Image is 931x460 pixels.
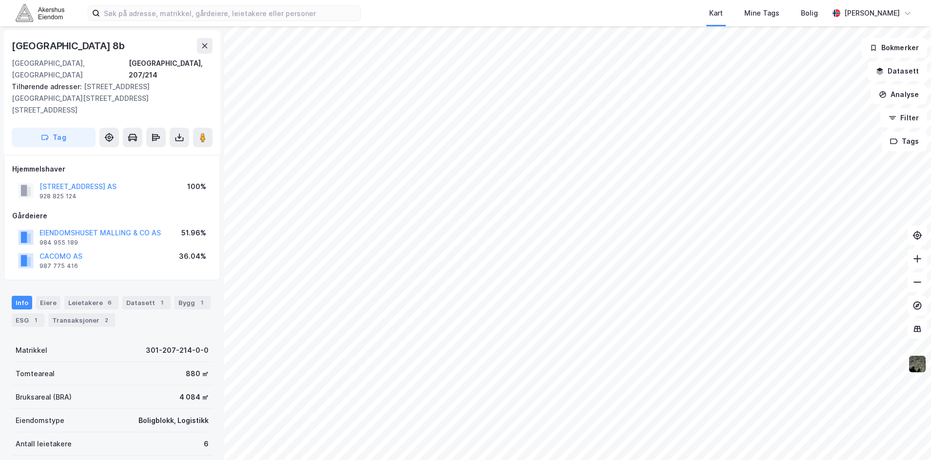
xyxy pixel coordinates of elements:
[186,368,209,380] div: 880 ㎡
[744,7,779,19] div: Mine Tags
[12,163,212,175] div: Hjemmelshaver
[16,4,64,21] img: akershus-eiendom-logo.9091f326c980b4bce74ccdd9f866810c.svg
[179,391,209,403] div: 4 084 ㎡
[101,315,111,325] div: 2
[31,315,40,325] div: 1
[880,108,927,128] button: Filter
[12,81,205,116] div: [STREET_ADDRESS][GEOGRAPHIC_DATA][STREET_ADDRESS][STREET_ADDRESS]
[12,82,84,91] span: Tilhørende adresser:
[36,296,60,309] div: Eiere
[16,391,72,403] div: Bruksareal (BRA)
[12,128,96,147] button: Tag
[12,38,127,54] div: [GEOGRAPHIC_DATA] 8b
[12,313,44,327] div: ESG
[197,298,207,307] div: 1
[882,132,927,151] button: Tags
[129,57,213,81] div: [GEOGRAPHIC_DATA], 207/214
[157,298,167,307] div: 1
[39,262,78,270] div: 987 775 416
[138,415,209,426] div: Boligblokk, Logistikk
[122,296,171,309] div: Datasett
[16,415,64,426] div: Eiendomstype
[39,192,77,200] div: 928 825 124
[100,6,360,20] input: Søk på adresse, matrikkel, gårdeiere, leietakere eller personer
[204,438,209,450] div: 6
[39,239,78,247] div: 984 955 189
[12,210,212,222] div: Gårdeiere
[187,181,206,192] div: 100%
[16,345,47,356] div: Matrikkel
[146,345,209,356] div: 301-207-214-0-0
[175,296,211,309] div: Bygg
[709,7,723,19] div: Kart
[801,7,818,19] div: Bolig
[105,298,115,307] div: 6
[871,85,927,104] button: Analyse
[908,355,927,373] img: 9k=
[12,57,129,81] div: [GEOGRAPHIC_DATA], [GEOGRAPHIC_DATA]
[16,438,72,450] div: Antall leietakere
[861,38,927,57] button: Bokmerker
[179,250,206,262] div: 36.04%
[181,227,206,239] div: 51.96%
[882,413,931,460] iframe: Chat Widget
[64,296,118,309] div: Leietakere
[868,61,927,81] button: Datasett
[16,368,55,380] div: Tomteareal
[882,413,931,460] div: Kontrollprogram for chat
[12,296,32,309] div: Info
[48,313,115,327] div: Transaksjoner
[844,7,900,19] div: [PERSON_NAME]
